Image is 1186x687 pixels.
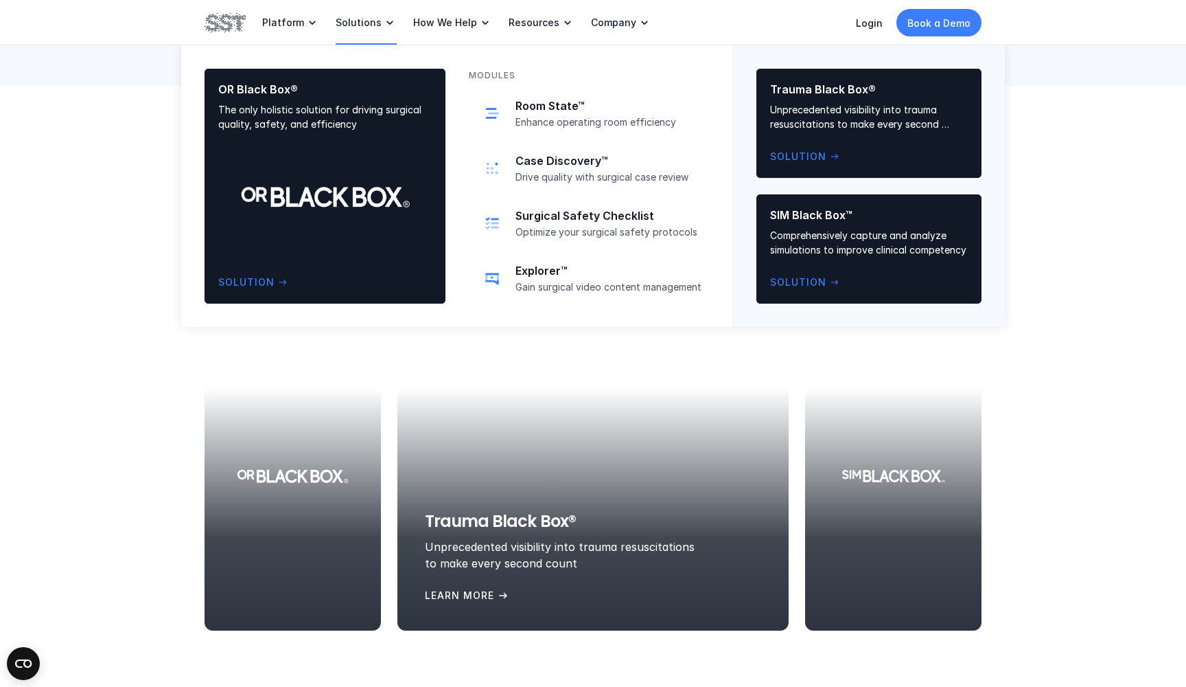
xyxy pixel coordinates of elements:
[469,145,710,192] a: collection of dots iconCase Discovery™Drive quality with surgical case review
[515,154,701,168] p: Case Discovery™
[205,321,381,631] a: OR Black Box logo
[515,116,701,128] p: Enhance operating room efficiency
[825,458,962,494] img: SIM Black Box logo
[829,277,840,288] span: arrow_right_alt
[770,82,968,97] p: Trauma Black Box®
[413,16,477,29] p: How We Help
[482,269,502,288] img: video icon
[770,275,826,290] p: Solution
[509,16,559,29] p: Resources
[7,647,40,680] button: Open CMP widget
[469,255,710,302] a: video iconExplorer™Gain surgical video content management
[770,228,968,257] p: Comprehensively capture and analyze simulations to improve clinical competency
[515,171,701,183] p: Drive quality with surgical case review
[515,99,701,113] p: Room State™
[515,209,701,223] p: Surgical Safety Checklist
[770,208,968,223] p: SIM Black Box™
[336,16,382,29] p: Solutions
[218,82,432,97] p: OR Black Box®
[205,69,445,304] a: OR Black Box®The only holistic solution for driving surgical quality, safety, and efficiencySolut...
[856,17,883,29] a: Login
[469,69,515,82] p: MODULES
[770,102,968,131] p: Unprecedented visibility into trauma resuscitations to make every second count
[515,281,701,293] p: Gain surgical video content management
[262,16,304,29] p: Platform
[829,151,840,162] span: arrow_right_alt
[205,11,246,34] img: SST logo
[770,149,826,164] p: Solution
[515,226,701,238] p: Optimize your surgical safety protocols
[805,321,981,631] a: SIM Black Box logo
[907,16,970,30] p: Book a Demo
[515,264,701,278] p: Explorer™
[425,510,576,533] h5: Trauma Black Box®
[896,9,981,36] a: Book a Demo
[591,16,636,29] p: Company
[397,321,789,631] a: Trauma Black Box®Unprecedented visibility into trauma resuscitations to make every second countLe...
[482,214,502,233] img: checklist icon
[756,69,981,178] a: Trauma Black Box®Unprecedented visibility into trauma resuscitations to make every second countSo...
[469,200,710,247] a: checklist iconSurgical Safety ChecklistOptimize your surgical safety protocols
[224,458,361,494] img: OR Black Box logo
[218,102,432,131] p: The only holistic solution for driving surgical quality, safety, and efficiency
[425,538,699,571] p: Unprecedented visibility into trauma resuscitations to make every second count
[482,104,502,123] img: schedule icon
[425,587,494,602] p: Learn More
[756,194,981,304] a: SIM Black Box™Comprehensively capture and analyze simulations to improve clinical competencySolut...
[469,90,710,137] a: schedule iconRoom State™Enhance operating room efficiency
[218,275,275,290] p: Solution
[277,277,288,288] span: arrow_right_alt
[482,159,502,178] img: collection of dots icon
